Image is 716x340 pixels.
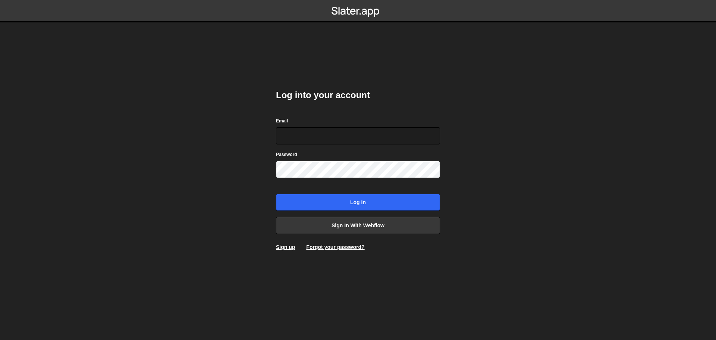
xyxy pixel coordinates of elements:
[276,151,297,158] label: Password
[276,117,288,125] label: Email
[306,244,364,250] a: Forgot your password?
[276,217,440,234] a: Sign in with Webflow
[276,89,440,101] h2: Log into your account
[276,194,440,211] input: Log in
[276,244,295,250] a: Sign up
